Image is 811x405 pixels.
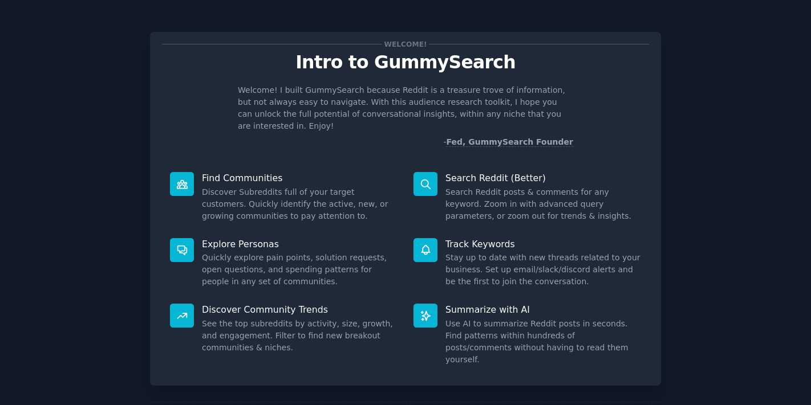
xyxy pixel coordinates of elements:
[445,238,641,250] p: Track Keywords
[202,304,398,316] p: Discover Community Trends
[202,318,398,354] dd: See the top subreddits by activity, size, growth, and engagement. Filter to find new breakout com...
[446,137,573,147] a: Fed, GummySearch Founder
[162,52,649,72] p: Intro to GummySearch
[445,186,641,222] dd: Search Reddit posts & comments for any keyword. Zoom in with advanced query parameters, or zoom o...
[445,172,641,184] p: Search Reddit (Better)
[445,318,641,366] dd: Use AI to summarize Reddit posts in seconds. Find patterns within hundreds of posts/comments with...
[202,186,398,222] dd: Discover Subreddits full of your target customers. Quickly identify the active, new, or growing c...
[202,252,398,288] dd: Quickly explore pain points, solution requests, open questions, and spending patterns for people ...
[443,136,573,148] div: -
[445,252,641,288] dd: Stay up to date with new threads related to your business. Set up email/slack/discord alerts and ...
[202,172,398,184] p: Find Communities
[382,38,429,50] span: Welcome!
[445,304,641,316] p: Summarize with AI
[202,238,398,250] p: Explore Personas
[238,84,573,132] p: Welcome! I built GummySearch because Reddit is a treasure trove of information, but not always ea...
